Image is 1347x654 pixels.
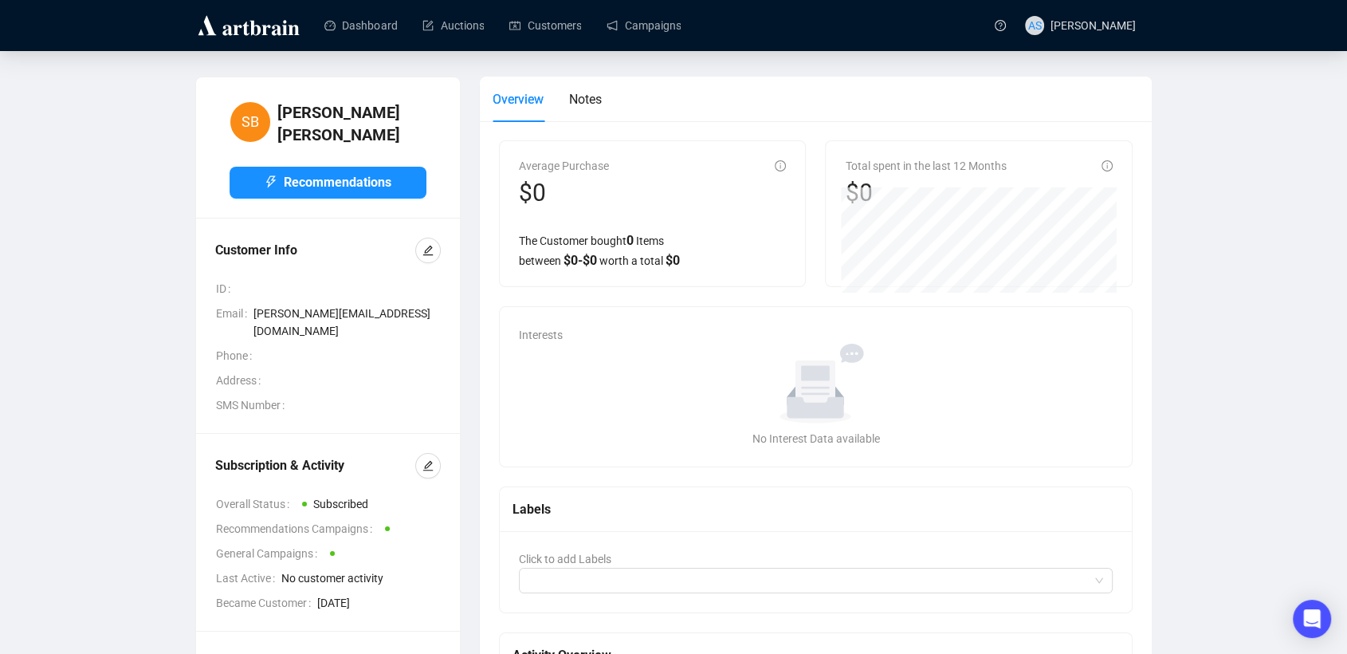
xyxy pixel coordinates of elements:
[422,245,434,256] span: edit
[422,5,484,46] a: Auctions
[626,233,634,248] span: 0
[845,160,1006,172] span: Total spent in the last 12 Months
[512,499,1119,519] div: Labels
[324,5,397,46] a: Dashboard
[216,569,281,587] span: Last Active
[215,456,415,475] div: Subscription & Activity
[216,495,296,513] span: Overall Status
[1028,17,1042,34] span: AS
[216,372,267,389] span: Address
[284,172,391,192] span: Recommendations
[519,178,609,208] div: $0
[195,13,302,38] img: logo
[216,396,291,414] span: SMS Number
[564,253,597,268] span: $ 0 - $ 0
[253,305,441,340] span: [PERSON_NAME][EMAIL_ADDRESS][DOMAIN_NAME]
[995,20,1006,31] span: question-circle
[281,569,441,587] span: No customer activity
[607,5,681,46] a: Campaigns
[493,92,544,107] span: Overview
[1102,160,1113,171] span: info-circle
[775,160,786,171] span: info-circle
[1051,19,1136,32] span: [PERSON_NAME]
[216,347,258,364] span: Phone
[519,230,786,270] div: The Customer bought Items between worth a total
[230,167,426,199] button: Recommendations
[845,178,1006,208] div: $0
[277,101,426,146] h4: [PERSON_NAME] [PERSON_NAME]
[519,160,609,172] span: Average Purchase
[569,92,602,107] span: Notes
[216,545,324,562] span: General Campaigns
[216,520,379,538] span: Recommendations Campaigns
[215,241,415,260] div: Customer Info
[1293,600,1331,638] div: Open Intercom Messenger
[242,111,259,133] span: SB
[216,280,237,297] span: ID
[313,498,368,510] span: Subscribed
[265,175,277,188] span: thunderbolt
[317,594,441,612] span: [DATE]
[519,553,611,565] span: Click to add Labels
[216,305,253,340] span: Email
[666,253,680,268] span: $ 0
[216,594,317,612] span: Became Customer
[519,329,563,341] span: Interests
[509,5,581,46] a: Customers
[422,460,434,471] span: edit
[525,430,1106,447] div: No Interest Data available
